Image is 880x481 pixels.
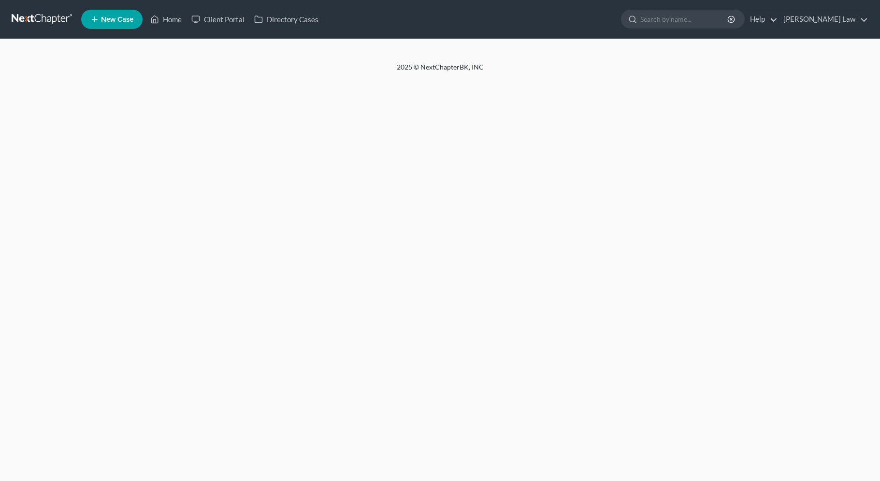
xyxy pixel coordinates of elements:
a: [PERSON_NAME] Law [779,11,868,28]
a: Home [145,11,187,28]
a: Client Portal [187,11,249,28]
input: Search by name... [640,10,729,28]
span: New Case [101,16,133,23]
a: Help [745,11,778,28]
div: 2025 © NextChapterBK, INC [165,62,716,80]
a: Directory Cases [249,11,323,28]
